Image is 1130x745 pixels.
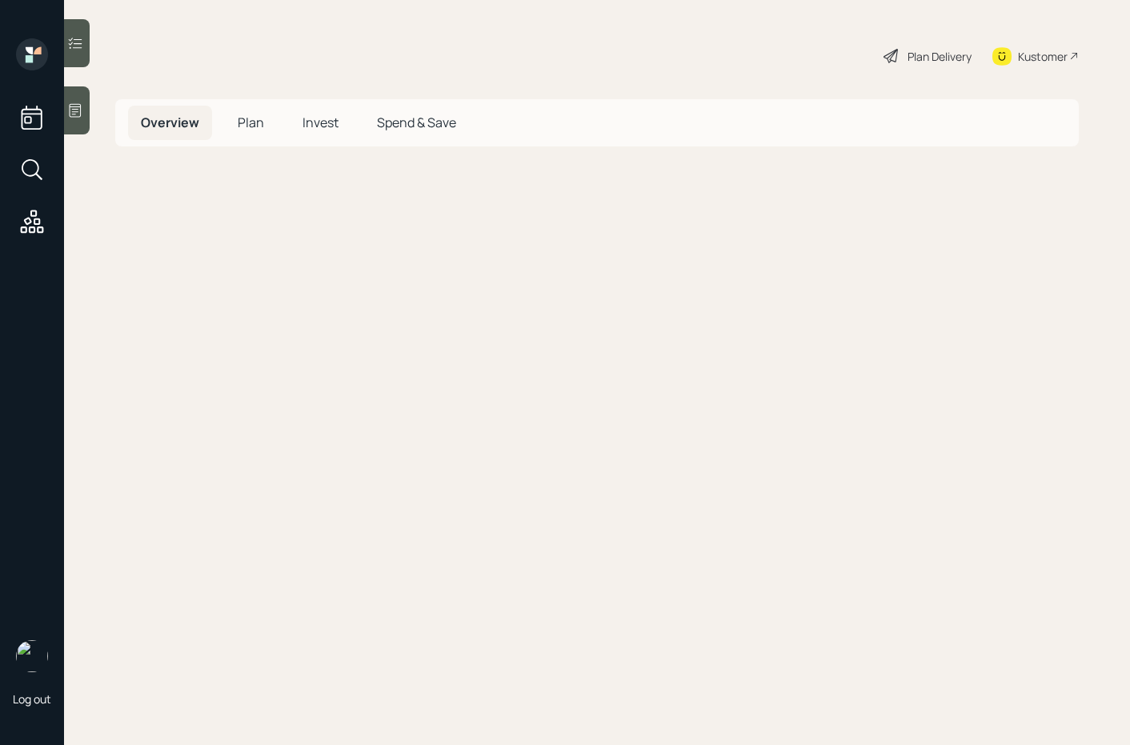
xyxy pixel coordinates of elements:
div: Plan Delivery [908,48,972,65]
span: Spend & Save [377,114,456,131]
img: sami-boghos-headshot.png [16,640,48,672]
span: Overview [141,114,199,131]
span: Plan [238,114,264,131]
div: Kustomer [1018,48,1068,65]
div: Log out [13,691,51,707]
span: Invest [303,114,339,131]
